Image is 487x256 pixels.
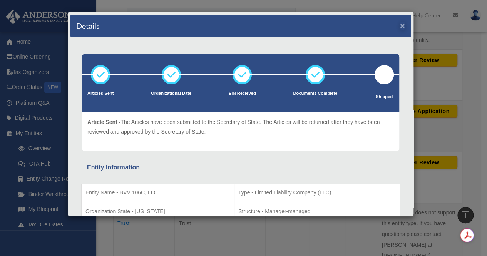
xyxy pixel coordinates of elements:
span: Article Sent - [87,119,120,125]
p: Type - Limited Liability Company (LLC) [238,188,396,197]
p: Organization State - [US_STATE] [85,207,230,216]
p: The Articles have been submitted to the Secretary of State. The Articles will be returned after t... [87,117,394,136]
p: Articles Sent [87,90,114,97]
p: Shipped [375,93,394,101]
div: Entity Information [87,162,394,173]
p: Organizational Date [151,90,191,97]
button: × [400,22,405,30]
p: Structure - Manager-managed [238,207,396,216]
p: Entity Name - BVV 106C, LLC [85,188,230,197]
h4: Details [76,20,100,31]
p: EIN Recieved [229,90,256,97]
p: Documents Complete [293,90,337,97]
